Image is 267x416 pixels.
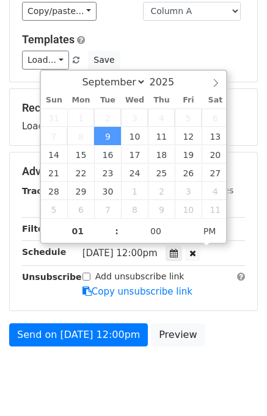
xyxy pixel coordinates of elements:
span: October 6, 2025 [67,200,94,218]
div: Loading... [22,101,245,133]
a: Send on [DATE] 12:00pm [9,323,148,346]
span: August 31, 2025 [41,109,68,127]
span: [DATE] 12:00pm [82,248,158,259]
span: September 28, 2025 [41,182,68,200]
span: September 18, 2025 [148,145,175,163]
span: : [115,219,119,243]
span: September 9, 2025 [94,127,121,145]
a: Copy unsubscribe link [82,286,192,297]
span: September 15, 2025 [67,145,94,163]
span: Thu [148,96,175,104]
span: September 23, 2025 [94,163,121,182]
span: September 25, 2025 [148,163,175,182]
input: Hour [41,219,115,243]
span: September 19, 2025 [175,145,202,163]
span: October 7, 2025 [94,200,121,218]
a: Templates [22,33,75,46]
span: October 2, 2025 [148,182,175,200]
strong: Schedule [22,247,66,257]
span: October 8, 2025 [121,200,148,218]
button: Save [88,51,120,70]
span: Tue [94,96,121,104]
span: September 16, 2025 [94,145,121,163]
span: October 5, 2025 [41,200,68,218]
strong: Filters [22,224,53,234]
span: September 24, 2025 [121,163,148,182]
span: September 27, 2025 [202,163,229,182]
span: September 5, 2025 [175,109,202,127]
input: Year [146,76,190,88]
span: September 1, 2025 [67,109,94,127]
span: October 10, 2025 [175,200,202,218]
span: September 6, 2025 [202,109,229,127]
span: September 13, 2025 [202,127,229,145]
span: September 7, 2025 [41,127,68,145]
span: September 26, 2025 [175,163,202,182]
span: September 10, 2025 [121,127,148,145]
a: Preview [151,323,205,346]
h5: Recipients [22,101,245,115]
span: Click to toggle [193,219,227,243]
strong: Tracking [22,186,63,196]
span: October 1, 2025 [121,182,148,200]
span: Sun [41,96,68,104]
span: September 3, 2025 [121,109,148,127]
h5: Advanced [22,165,245,178]
span: Fri [175,96,202,104]
span: September 30, 2025 [94,182,121,200]
span: September 14, 2025 [41,145,68,163]
span: October 3, 2025 [175,182,202,200]
span: October 9, 2025 [148,200,175,218]
span: September 17, 2025 [121,145,148,163]
span: September 20, 2025 [202,145,229,163]
span: October 11, 2025 [202,200,229,218]
span: September 12, 2025 [175,127,202,145]
span: Sat [202,96,229,104]
span: September 11, 2025 [148,127,175,145]
span: September 2, 2025 [94,109,121,127]
span: Mon [67,96,94,104]
span: September 21, 2025 [41,163,68,182]
strong: Unsubscribe [22,272,82,282]
span: October 4, 2025 [202,182,229,200]
iframe: Chat Widget [206,357,267,416]
span: September 4, 2025 [148,109,175,127]
a: Copy/paste... [22,2,97,21]
span: September 22, 2025 [67,163,94,182]
label: Add unsubscribe link [95,270,185,283]
a: Load... [22,51,69,70]
input: Minute [119,219,193,243]
span: September 29, 2025 [67,182,94,200]
span: September 8, 2025 [67,127,94,145]
span: Wed [121,96,148,104]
